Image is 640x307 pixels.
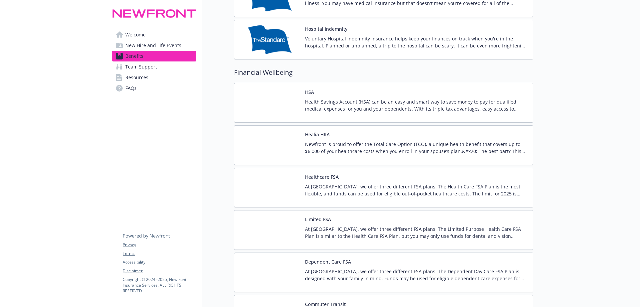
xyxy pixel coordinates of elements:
[305,98,528,112] p: Health Savings Account (HSA) can be an easy and smart way to save money to pay for qualified medi...
[240,173,300,202] img: Navia Benefit Solutions carrier logo
[305,258,351,265] button: Dependent Care FSA
[125,61,157,72] span: Team Support
[123,268,196,274] a: Disclaimer
[112,29,196,40] a: Welcome
[240,258,300,287] img: Navia Benefit Solutions carrier logo
[305,25,347,32] button: Hospital Indemnity
[305,89,314,96] button: HSA
[125,83,137,94] span: FAQs
[125,72,148,83] span: Resources
[305,173,339,180] button: Healthcare FSA
[112,40,196,51] a: New Hire and Life Events
[240,25,300,54] img: Standard Insurance Company carrier logo
[123,251,196,257] a: Terms
[240,216,300,244] img: Navia Benefit Solutions carrier logo
[123,277,196,294] p: Copyright © 2024 - 2025 , Newfront Insurance Services, ALL RIGHTS RESERVED
[305,268,528,282] p: At [GEOGRAPHIC_DATA], we offer three different FSA plans: The Dependent Day Care FSA Plan is desi...
[112,83,196,94] a: FAQs
[240,89,300,117] img: Fidelity Investments carrier logo
[125,51,143,61] span: Benefits
[123,259,196,265] a: Accessibility
[305,141,528,155] p: Newfront is proud to offer the Total Care Option (TCO), a unique health benefit that covers up to...
[240,131,300,159] img: Healia, Inc. carrier logo
[305,131,330,138] button: Healia HRA
[125,29,146,40] span: Welcome
[112,51,196,61] a: Benefits
[125,40,181,51] span: New Hire and Life Events
[305,225,528,240] p: At [GEOGRAPHIC_DATA], we offer three different FSA plans: The Limited Purpose Health Care FSA Pla...
[123,242,196,248] a: Privacy
[305,183,528,197] p: At [GEOGRAPHIC_DATA], we offer three different FSA plans: The Health Care FSA Plan is the most fl...
[305,35,528,49] p: Voluntary Hospital Indemnity insurance helps keep your finances on track when you're in the hospi...
[112,61,196,72] a: Team Support
[305,216,331,223] button: Limited FSA
[112,72,196,83] a: Resources
[234,67,533,78] h2: Financial Wellbeing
